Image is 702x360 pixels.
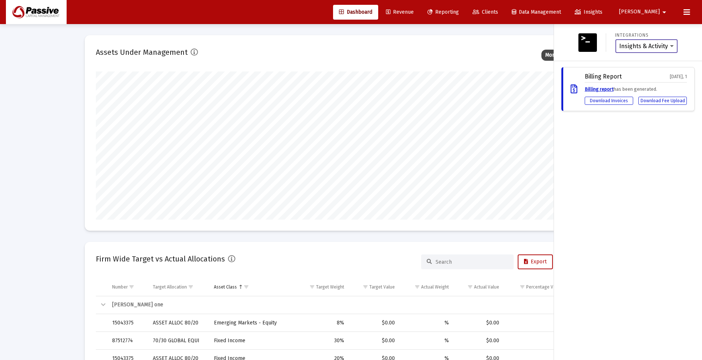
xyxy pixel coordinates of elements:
span: Dashboard [339,9,372,15]
span: Data Management [512,9,561,15]
mat-icon: arrow_drop_down [660,5,669,20]
span: Revenue [386,9,414,15]
a: Insights [569,5,608,20]
a: Data Management [506,5,567,20]
a: Reporting [421,5,465,20]
span: Clients [473,9,498,15]
span: Insights [575,9,602,15]
span: [PERSON_NAME] [619,9,660,15]
a: Clients [467,5,504,20]
a: Dashboard [333,5,378,20]
a: Revenue [380,5,420,20]
span: Reporting [427,9,459,15]
button: [PERSON_NAME] [610,4,678,19]
img: Dashboard [11,5,61,20]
